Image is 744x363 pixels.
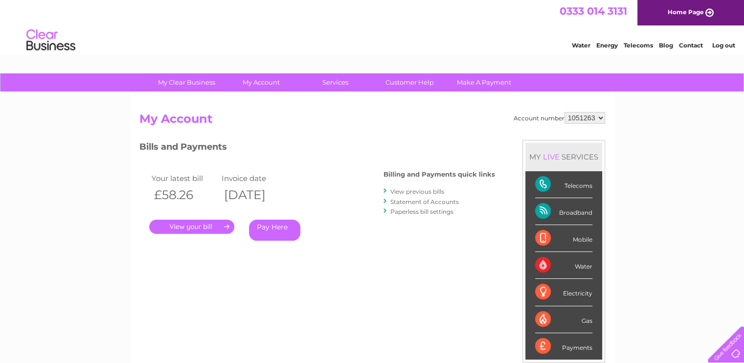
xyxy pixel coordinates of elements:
[219,185,290,205] th: [DATE]
[679,42,703,49] a: Contact
[149,172,220,185] td: Your latest bill
[444,73,524,91] a: Make A Payment
[139,112,605,131] h2: My Account
[659,42,673,49] a: Blog
[219,172,290,185] td: Invoice date
[535,225,592,252] div: Mobile
[149,185,220,205] th: £58.26
[535,306,592,333] div: Gas
[221,73,301,91] a: My Account
[390,208,453,215] a: Paperless bill settings
[295,73,376,91] a: Services
[541,152,562,161] div: LIVE
[383,171,495,178] h4: Billing and Payments quick links
[535,171,592,198] div: Telecoms
[525,143,602,171] div: MY SERVICES
[560,5,627,17] a: 0333 014 3131
[572,42,590,49] a: Water
[712,42,735,49] a: Log out
[535,252,592,279] div: Water
[596,42,618,49] a: Energy
[535,198,592,225] div: Broadband
[390,198,459,205] a: Statement of Accounts
[535,333,592,360] div: Payments
[26,25,76,55] img: logo.png
[390,188,444,195] a: View previous bills
[535,279,592,306] div: Electricity
[149,220,234,234] a: .
[146,73,227,91] a: My Clear Business
[139,140,495,157] h3: Bills and Payments
[249,220,300,241] a: Pay Here
[141,5,604,47] div: Clear Business is a trading name of Verastar Limited (registered in [GEOGRAPHIC_DATA] No. 3667643...
[624,42,653,49] a: Telecoms
[514,112,605,124] div: Account number
[369,73,450,91] a: Customer Help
